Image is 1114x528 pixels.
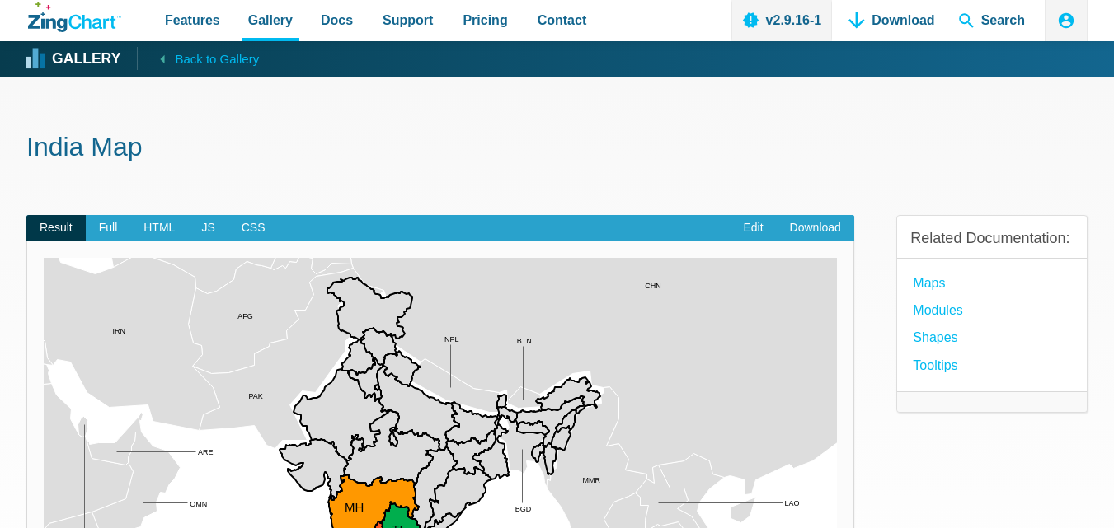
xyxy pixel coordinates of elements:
[913,354,957,376] a: Tooltips
[86,215,131,241] span: Full
[28,47,120,72] a: Gallery
[383,9,433,31] span: Support
[910,229,1074,248] h3: Related Documentation:
[228,215,279,241] span: CSS
[52,52,120,67] strong: Gallery
[913,299,962,321] a: modules
[538,9,587,31] span: Contact
[730,215,776,241] a: Edit
[913,326,957,348] a: Shapes
[26,215,86,241] span: Result
[188,215,228,241] span: JS
[777,215,854,241] a: Download
[175,49,259,70] span: Back to Gallery
[130,215,188,241] span: HTML
[137,47,259,70] a: Back to Gallery
[321,9,353,31] span: Docs
[248,9,293,31] span: Gallery
[28,2,121,32] a: ZingChart Logo. Click to return to the homepage
[913,272,945,294] a: Maps
[165,9,220,31] span: Features
[463,9,507,31] span: Pricing
[26,130,1088,167] h1: India Map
